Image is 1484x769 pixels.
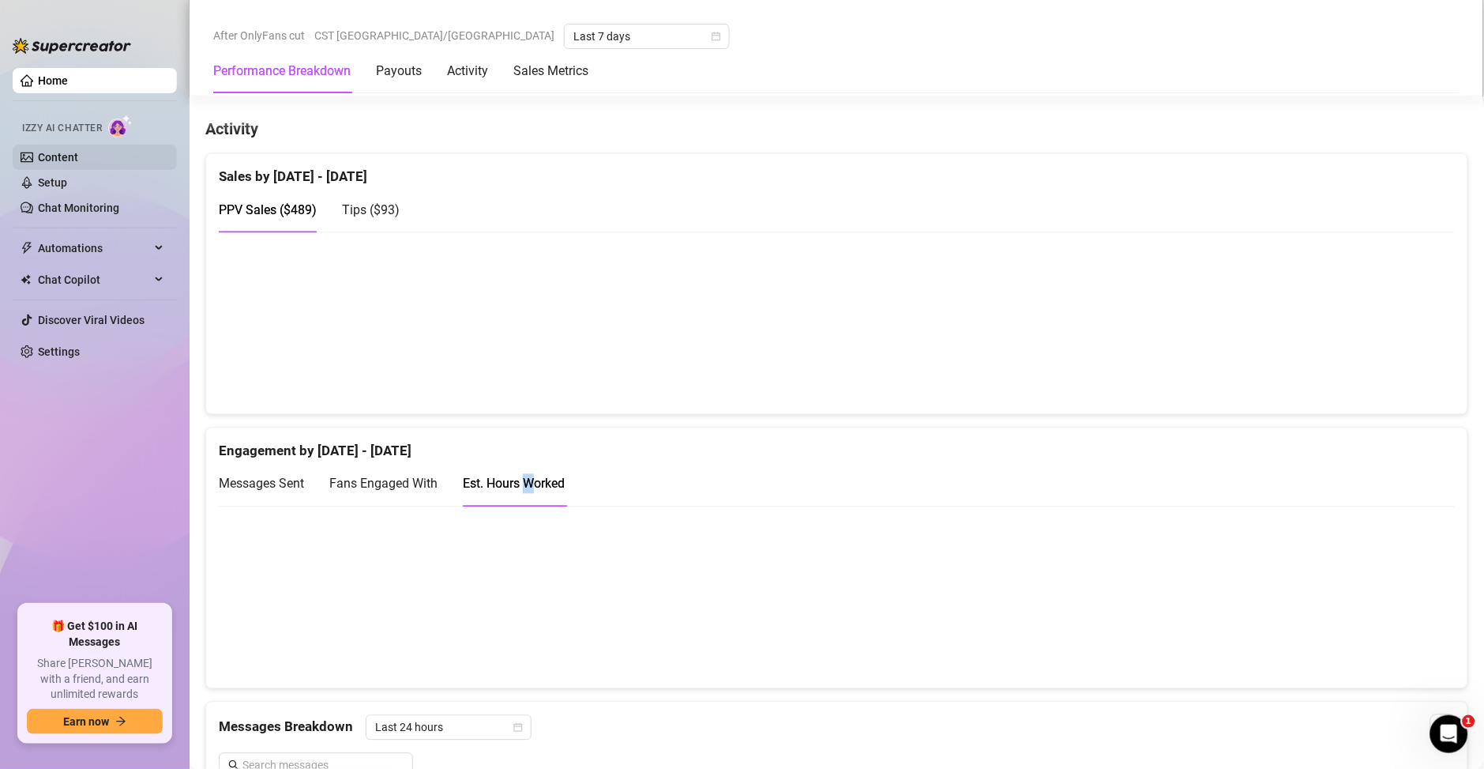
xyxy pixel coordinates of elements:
button: Earn nowarrow-right [27,709,163,734]
img: Chat Copilot [21,274,31,285]
div: Payouts [376,62,422,81]
span: Chat Copilot [38,267,150,292]
span: 1 [1463,715,1475,728]
div: Messages Breakdown [219,715,1455,741]
iframe: Intercom live chat [1430,715,1468,753]
span: Fans Engaged With [329,477,438,492]
span: PPV Sales ( $489 ) [219,203,317,218]
span: Earn now [63,715,109,728]
a: Setup [38,176,67,189]
span: Share [PERSON_NAME] with a friend, and earn unlimited rewards [27,656,163,703]
a: Content [38,151,78,164]
img: logo-BBDzfeDw.svg [13,38,131,54]
a: Chat Monitoring [38,202,119,214]
span: After OnlyFans cut [213,24,305,47]
a: Home [38,74,68,87]
span: calendar [712,32,721,41]
h4: Activity [205,119,1468,141]
div: Sales Metrics [513,62,588,81]
span: Last 7 days [573,25,720,48]
div: Activity [447,62,488,81]
span: Izzy AI Chatter [22,121,102,136]
img: AI Chatter [108,115,133,138]
span: CST [GEOGRAPHIC_DATA]/[GEOGRAPHIC_DATA] [314,24,554,47]
a: Discover Viral Videos [38,314,145,326]
div: Sales by [DATE] - [DATE] [219,154,1455,188]
div: Performance Breakdown [213,62,351,81]
span: 🎁 Get $100 in AI Messages [27,619,163,650]
span: Last 24 hours [375,716,522,740]
span: Automations [38,236,150,261]
div: Engagement by [DATE] - [DATE] [219,428,1455,462]
div: Est. Hours Worked [463,474,565,494]
span: thunderbolt [21,242,33,254]
a: Settings [38,345,80,358]
span: Messages Sent [219,477,304,492]
span: Tips ( $93 ) [342,203,400,218]
span: arrow-right [115,716,126,727]
span: calendar [513,723,523,733]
